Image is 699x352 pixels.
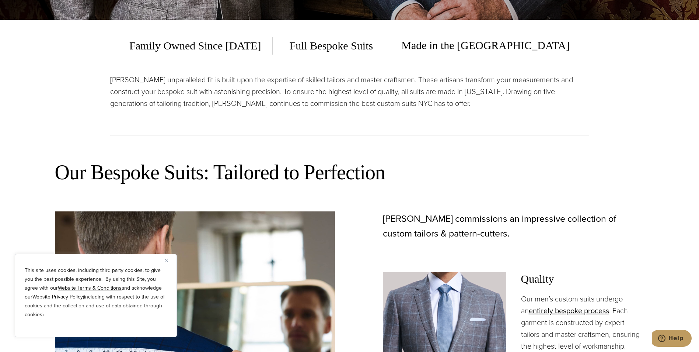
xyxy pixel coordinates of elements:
p: [PERSON_NAME] commissions an impressive collection of custom tailors & pattern-cutters. [383,211,644,241]
span: Made in the [GEOGRAPHIC_DATA] [390,37,570,55]
p: [PERSON_NAME] unparalleled fit is built upon the expertise of skilled tailors and master craftsme... [110,74,589,109]
span: Family Owned Since [DATE] [129,37,272,55]
img: Close [165,259,168,262]
a: entirely bespoke process [529,305,609,316]
a: Website Terms & Conditions [58,284,122,292]
iframe: Opens a widget where you can chat to one of our agents [652,330,692,348]
h2: Our Bespoke Suits: Tailored to Perfection [55,159,644,186]
h3: Quality [521,272,644,286]
a: Website Privacy Policy [32,293,83,301]
button: Close [165,256,174,265]
p: This site uses cookies, including third party cookies, to give you the best possible experience. ... [25,266,167,319]
p: Our men’s custom suits undergo an . Each garment is constructed by expert tailors and master craf... [521,293,644,352]
span: Full Bespoke Suits [279,37,385,55]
